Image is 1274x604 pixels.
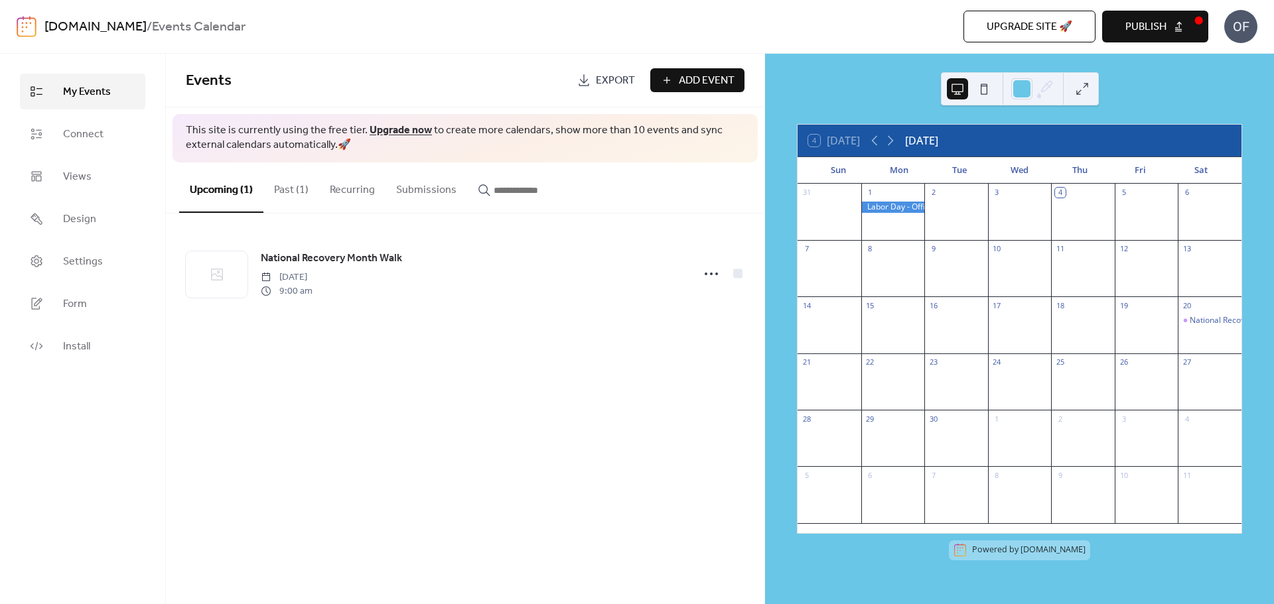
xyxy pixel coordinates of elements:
[20,328,145,364] a: Install
[1182,188,1192,198] div: 6
[596,73,635,89] span: Export
[869,157,929,184] div: Mon
[186,123,744,153] span: This site is currently using the free tier. to create more calendars, show more than 10 events an...
[63,211,96,227] span: Design
[1110,157,1170,184] div: Fri
[1055,470,1065,480] div: 9
[802,244,812,254] div: 7
[1182,300,1192,310] div: 20
[650,68,744,92] button: Add Event
[1119,244,1129,254] div: 12
[261,284,313,298] span: 9:00 am
[865,244,875,254] div: 8
[1102,11,1208,42] button: Publish
[370,120,432,141] a: Upgrade now
[1178,315,1241,326] div: National Recovery Month Walk
[20,116,145,152] a: Connect
[929,157,989,184] div: Tue
[1055,357,1065,367] div: 25
[992,300,1002,310] div: 17
[20,201,145,237] a: Design
[63,169,92,185] span: Views
[1182,470,1192,480] div: 11
[992,470,1002,480] div: 8
[1182,357,1192,367] div: 27
[1170,157,1231,184] div: Sat
[63,296,87,312] span: Form
[905,133,938,149] div: [DATE]
[963,11,1096,42] button: Upgrade site 🚀
[928,300,938,310] div: 16
[1224,10,1257,43] div: OF
[1119,470,1129,480] div: 10
[1119,188,1129,198] div: 5
[928,188,938,198] div: 2
[63,254,103,270] span: Settings
[152,15,246,40] b: Events Calendar
[17,16,36,37] img: logo
[261,271,313,284] span: [DATE]
[186,66,232,95] span: Events
[319,162,386,211] button: Recurring
[261,251,402,267] span: National Recovery Month Walk
[865,357,875,367] div: 22
[928,244,938,254] div: 9
[972,544,1086,556] div: Powered by
[802,414,812,424] div: 28
[987,19,1072,35] span: Upgrade site 🚀
[928,470,938,480] div: 7
[679,73,735,89] span: Add Event
[928,414,938,424] div: 30
[802,470,812,480] div: 5
[865,470,875,480] div: 6
[1125,19,1167,35] span: Publish
[386,162,467,211] button: Submissions
[992,188,1002,198] div: 3
[928,357,938,367] div: 23
[20,286,145,322] a: Form
[992,244,1002,254] div: 10
[63,127,104,143] span: Connect
[1050,157,1110,184] div: Thu
[20,158,145,194] a: Views
[992,357,1002,367] div: 24
[1119,414,1129,424] div: 3
[263,162,319,211] button: Past (1)
[1182,244,1192,254] div: 13
[865,188,875,198] div: 1
[63,339,90,355] span: Install
[802,300,812,310] div: 14
[1119,357,1129,367] div: 26
[1055,414,1065,424] div: 2
[147,15,152,40] b: /
[808,157,869,184] div: Sun
[20,243,145,279] a: Settings
[567,68,645,92] a: Export
[989,157,1050,184] div: Wed
[1055,188,1065,198] div: 4
[44,15,147,40] a: [DOMAIN_NAME]
[261,250,402,267] a: National Recovery Month Walk
[1182,414,1192,424] div: 4
[865,414,875,424] div: 29
[1055,244,1065,254] div: 11
[1055,300,1065,310] div: 18
[802,357,812,367] div: 21
[861,202,925,213] div: Labor Day - Office Closed
[1119,300,1129,310] div: 19
[802,188,812,198] div: 31
[63,84,111,100] span: My Events
[865,300,875,310] div: 15
[992,414,1002,424] div: 1
[1021,544,1086,556] a: [DOMAIN_NAME]
[20,74,145,109] a: My Events
[179,162,263,213] button: Upcoming (1)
